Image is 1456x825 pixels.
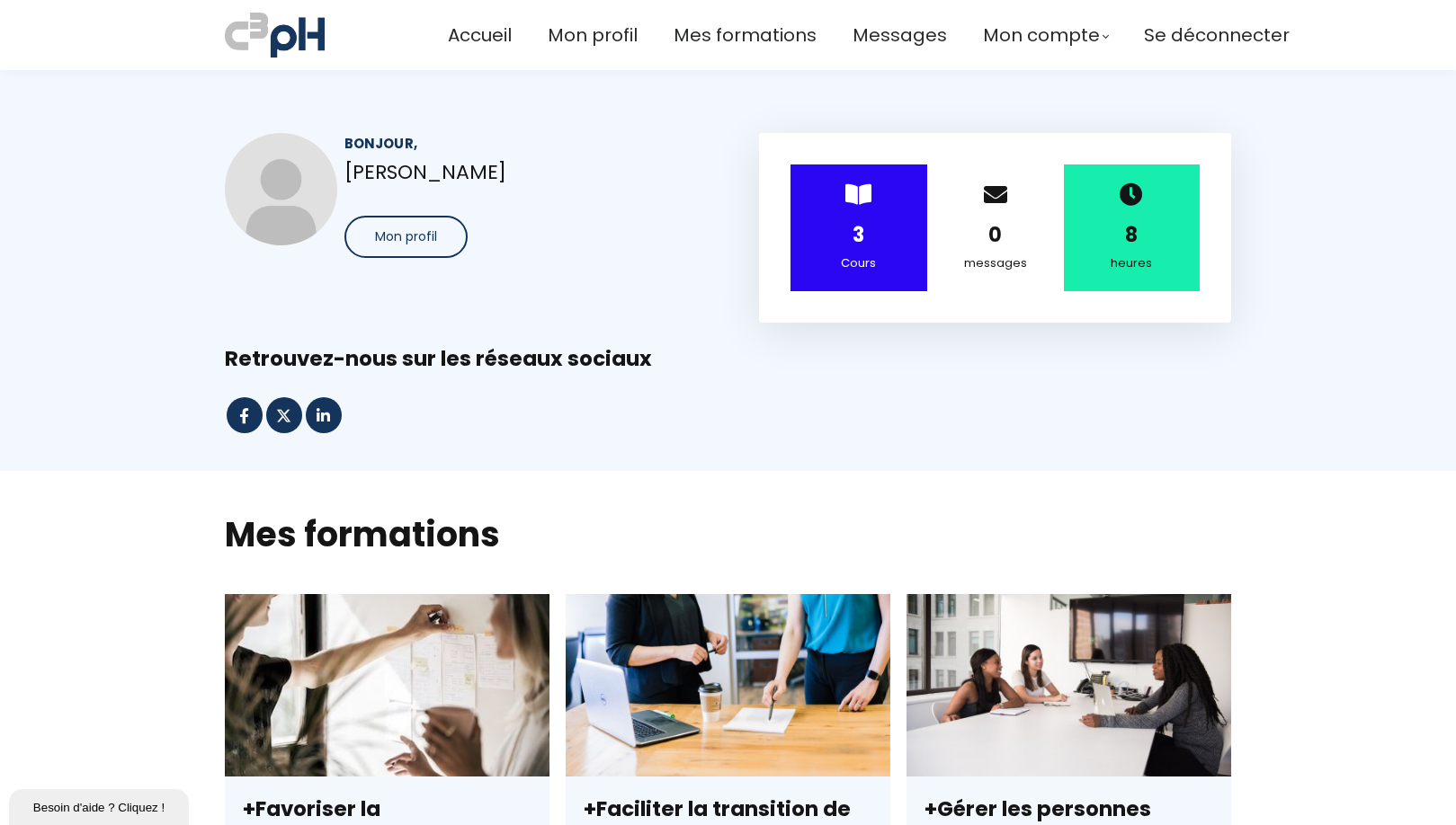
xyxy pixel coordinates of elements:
button: Mon profil [344,216,468,258]
iframe: chat widget [9,785,192,825]
a: Messages [853,21,947,50]
strong: 0 [988,221,1002,249]
span: Mon compte [983,21,1100,50]
a: Se déconnecter [1144,21,1290,50]
a: Mes formations [674,21,817,50]
h2: Mes formations [225,511,1232,557]
div: Cours [813,253,905,273]
div: > [791,164,927,291]
a: Accueil [448,21,512,50]
div: Retrouvez-nous sur les réseaux sociaux [225,345,1232,373]
span: Mon profil [375,227,437,246]
div: Bonjour, [344,133,697,154]
img: a70bc7685e0efc0bd0b04b3506828469.jpeg [225,9,325,61]
div: messages [950,253,1041,273]
strong: 8 [1125,221,1138,249]
p: [PERSON_NAME] [344,156,697,188]
a: Mon profil [548,21,638,50]
div: heures [1086,253,1178,273]
img: 681200688ad324ff290333a4.jpg [225,133,337,245]
strong: 3 [853,221,864,249]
